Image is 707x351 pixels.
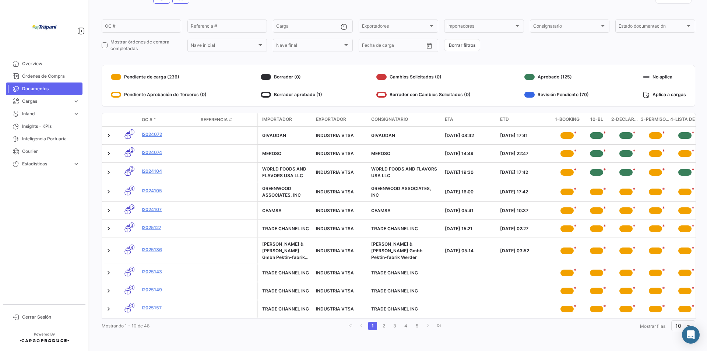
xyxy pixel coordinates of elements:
[524,89,589,101] div: Revisión Pendiente (70)
[445,248,494,254] div: [DATE] 05:14
[111,71,207,83] div: Pendiente de carga (236)
[362,25,428,30] span: Exportadores
[129,245,134,250] span: 8
[316,150,365,157] div: INDUSTRIA VTSA
[142,268,195,275] a: I2025143
[6,120,82,133] a: Insights - KPIs
[22,161,70,167] span: Estadísticas
[129,166,134,172] span: 2
[26,9,63,46] img: bd005829-9598-4431-b544-4b06bbcd40b2.jpg
[117,117,139,123] datatable-header-cell: Modo de Transporte
[371,306,418,312] span: TRADE CHANNEL INC
[423,322,432,330] a: go to next page
[445,132,494,139] div: [DATE] 08:42
[371,133,395,138] span: GIVAUDAN
[362,44,375,49] input: Desde
[346,322,355,330] a: go to first page
[316,225,365,232] div: INDUSTRIA VTSA
[371,186,431,198] span: GREENWOOD ASSOCIATES, INC
[142,224,195,231] a: I2025127
[22,60,80,67] span: Overview
[643,71,686,83] div: No aplica
[445,116,453,123] span: ETA
[447,25,514,30] span: Importadores
[582,113,611,126] datatable-header-cell: 10-BL
[500,132,549,139] div: [DATE] 17:41
[142,168,195,175] a: I2024104
[316,116,346,123] span: Exportador
[129,222,134,228] span: 3
[142,246,195,253] a: I2025136
[129,285,134,290] span: 0
[442,113,497,126] datatable-header-cell: ETA
[675,323,681,329] span: 10
[129,204,134,210] span: 12
[445,189,494,195] div: [DATE] 16:00
[262,166,310,179] div: WORLD FOODS AND FLAVORS USA LLC
[111,89,207,101] div: Pendiente Aprobación de Terceros (0)
[142,206,195,213] a: I2024107
[261,71,322,83] div: Borrador (0)
[142,305,195,311] a: I2025157
[262,241,310,261] div: [PERSON_NAME] & [PERSON_NAME] Gmbh Pektin-fabrik Werder
[500,225,549,232] div: [DATE] 02:27
[500,189,549,195] div: [DATE] 17:42
[262,185,310,199] div: GREENWOOD ASSOCIATES, INC
[371,166,437,178] span: WORLD FOODS AND FLAVORS USA LLC
[261,89,322,101] div: Borrador aprobado (1)
[129,147,134,153] span: 2
[139,113,198,126] datatable-header-cell: OC #
[641,116,670,123] span: 3-Permiso de embarque
[445,169,494,176] div: [DATE] 19:30
[371,151,390,156] span: MEROSO
[390,322,399,330] a: 3
[641,113,670,126] datatable-header-cell: 3-Permiso de embarque
[371,241,422,260] span: HERBSTREITH & FOX Gmbh Pektin-fabrik Werder
[22,110,70,117] span: Inland
[401,322,410,330] a: 4
[435,322,443,330] a: go to last page
[105,225,112,232] a: Expand/Collapse Row
[201,116,232,123] span: Referencia #
[611,116,641,123] span: 2-Declaración de embarque
[643,89,686,101] div: Aplica a cargas
[682,326,700,344] div: Abrir Intercom Messenger
[378,320,389,332] li: page 2
[640,323,665,329] span: Mostrar filas
[105,247,112,255] a: Expand/Collapse Row
[552,113,582,126] datatable-header-cell: 1-Booking
[73,98,80,105] span: expand_more
[445,207,494,214] div: [DATE] 05:41
[262,132,310,139] div: GIVAUDAN
[262,306,310,312] div: TRADE CHANNEL INC
[105,269,112,277] a: Expand/Collapse Row
[316,248,365,254] div: INDUSTRIA VTSA
[316,132,365,139] div: INDUSTRIA VTSA
[376,71,471,83] div: Cambios Solicitados (0)
[670,116,700,123] span: 4-Lista de empaque
[6,70,82,83] a: Órdenes de Compra
[380,44,410,49] input: Hasta
[313,113,368,126] datatable-header-cell: Exportador
[379,322,388,330] a: 2
[73,161,80,167] span: expand_more
[129,129,134,135] span: 1
[262,207,310,214] div: CEAMSA
[73,110,80,117] span: expand_more
[105,150,112,157] a: Expand/Collapse Row
[445,225,494,232] div: [DATE] 15:21
[262,150,310,157] div: MEROSO
[129,267,134,272] span: 0
[22,136,80,142] span: Inteligencia Portuaria
[105,169,112,176] a: Expand/Collapse Row
[316,270,365,276] div: INDUSTRIA VTSA
[412,322,421,330] a: 5
[371,116,408,123] span: Consignatario
[22,314,80,320] span: Cerrar Sesión
[524,71,589,83] div: Aprobado (125)
[357,322,366,330] a: go to previous page
[500,169,549,176] div: [DATE] 17:42
[22,123,80,130] span: Insights - KPIs
[500,116,509,123] span: ETD
[445,150,494,157] div: [DATE] 14:49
